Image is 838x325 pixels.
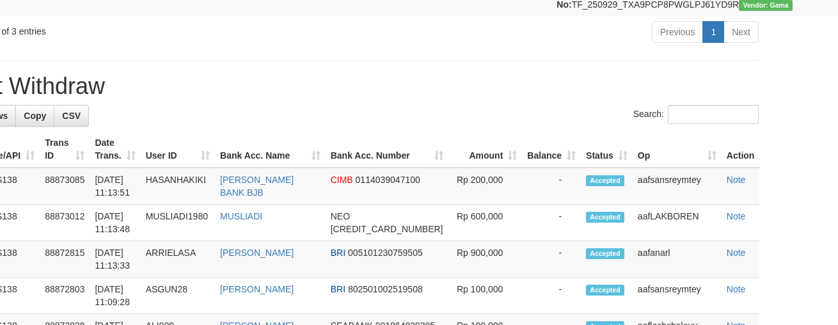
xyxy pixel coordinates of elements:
[215,131,326,168] th: Bank Acc. Name: activate to sort column ascending
[62,111,81,121] span: CSV
[522,205,581,241] td: -
[522,131,581,168] th: Balance: activate to sort column ascending
[633,205,722,241] td: aafLAKBOREN
[141,131,215,168] th: User ID: activate to sort column ascending
[727,248,746,258] a: Note
[331,211,350,221] span: NEO
[331,284,345,294] span: BRI
[586,212,624,223] span: Accepted
[90,131,140,168] th: Date Trans.: activate to sort column ascending
[40,168,90,205] td: 88873085
[522,241,581,278] td: -
[586,175,624,186] span: Accepted
[448,278,523,314] td: Rp 100,000
[15,105,54,127] a: Copy
[220,211,262,221] a: MUSLIADI
[90,168,140,205] td: [DATE] 11:13:51
[727,175,746,185] a: Note
[633,241,722,278] td: aafanarl
[90,205,140,241] td: [DATE] 11:13:48
[141,241,215,278] td: ARRIELASA
[331,248,345,258] span: BRI
[331,224,443,234] span: Copy 5859457168856576 to clipboard
[90,241,140,278] td: [DATE] 11:13:33
[326,131,448,168] th: Bank Acc. Number: activate to sort column ascending
[581,131,633,168] th: Status: activate to sort column ascending
[448,131,523,168] th: Amount: activate to sort column ascending
[522,168,581,205] td: -
[722,131,760,168] th: Action
[727,284,746,294] a: Note
[24,111,46,121] span: Copy
[40,205,90,241] td: 88873012
[448,241,523,278] td: Rp 900,000
[331,175,353,185] span: CIMB
[633,105,759,124] label: Search:
[727,211,746,221] a: Note
[702,21,724,43] a: 1
[668,105,759,124] input: Search:
[141,205,215,241] td: MUSLIADI1980
[448,168,523,205] td: Rp 200,000
[40,131,90,168] th: Trans ID: activate to sort column ascending
[40,278,90,314] td: 88872803
[54,105,89,127] a: CSV
[40,241,90,278] td: 88872815
[633,278,722,314] td: aafsansreymtey
[220,248,294,258] a: [PERSON_NAME]
[356,175,420,185] span: Copy 0114039047100 to clipboard
[522,278,581,314] td: -
[90,278,140,314] td: [DATE] 11:09:28
[220,175,294,198] a: [PERSON_NAME] BANK BJB
[348,284,423,294] span: Copy 802501002519508 to clipboard
[586,248,624,259] span: Accepted
[633,168,722,205] td: aafsansreymtey
[141,168,215,205] td: HASANHAKIKI
[652,21,703,43] a: Previous
[448,205,523,241] td: Rp 600,000
[723,21,759,43] a: Next
[586,285,624,296] span: Accepted
[633,131,722,168] th: Op: activate to sort column ascending
[220,284,294,294] a: [PERSON_NAME]
[141,278,215,314] td: ASGUN28
[348,248,423,258] span: Copy 005101230759505 to clipboard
